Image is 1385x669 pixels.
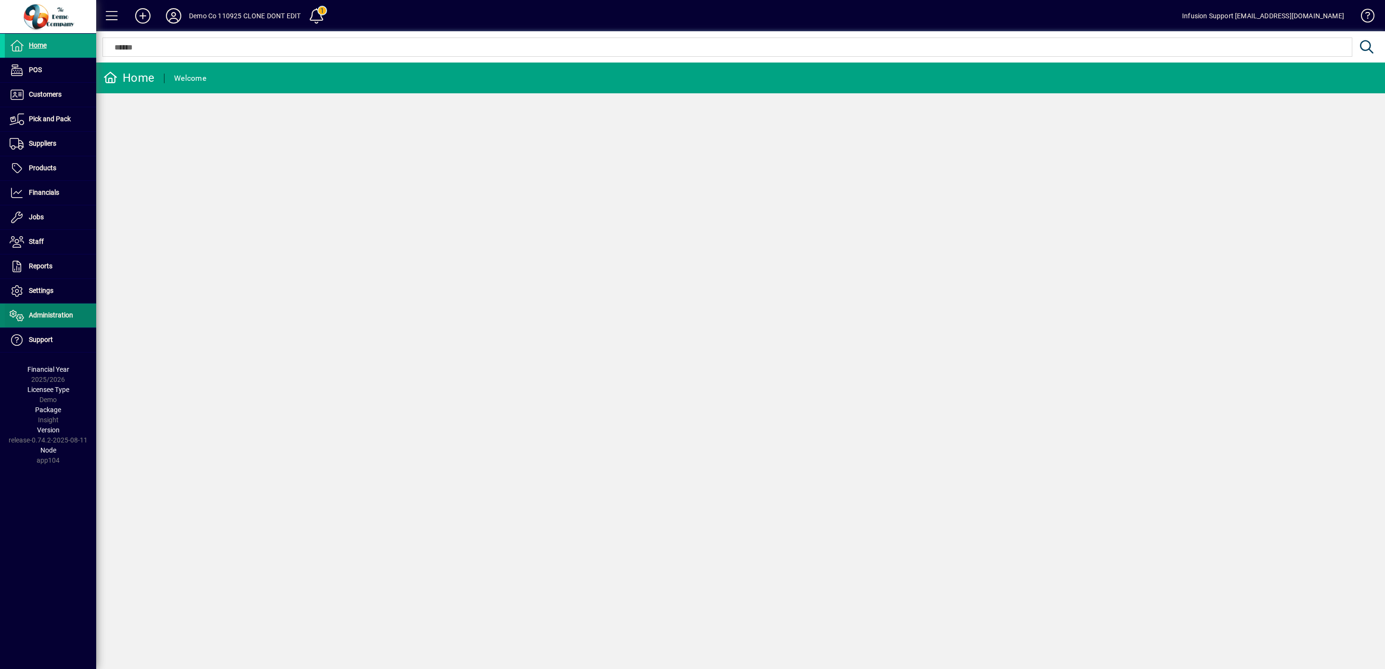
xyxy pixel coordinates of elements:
[29,90,62,98] span: Customers
[5,83,96,107] a: Customers
[29,139,56,147] span: Suppliers
[1354,2,1373,33] a: Knowledge Base
[5,58,96,82] a: POS
[5,107,96,131] a: Pick and Pack
[29,41,47,49] span: Home
[5,328,96,352] a: Support
[27,386,69,393] span: Licensee Type
[5,303,96,328] a: Administration
[29,336,53,343] span: Support
[5,254,96,278] a: Reports
[5,279,96,303] a: Settings
[127,7,158,25] button: Add
[103,70,154,86] div: Home
[29,213,44,221] span: Jobs
[5,156,96,180] a: Products
[189,8,301,24] div: Demo Co 110925 CLONE DONT EDIT
[5,132,96,156] a: Suppliers
[40,446,56,454] span: Node
[5,205,96,229] a: Jobs
[29,238,44,245] span: Staff
[1182,8,1344,24] div: Infusion Support [EMAIL_ADDRESS][DOMAIN_NAME]
[29,66,42,74] span: POS
[27,366,69,373] span: Financial Year
[174,71,206,86] div: Welcome
[29,164,56,172] span: Products
[35,406,61,414] span: Package
[5,181,96,205] a: Financials
[29,115,71,123] span: Pick and Pack
[158,7,189,25] button: Profile
[29,287,53,294] span: Settings
[29,311,73,319] span: Administration
[29,189,59,196] span: Financials
[5,230,96,254] a: Staff
[37,426,60,434] span: Version
[29,262,52,270] span: Reports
